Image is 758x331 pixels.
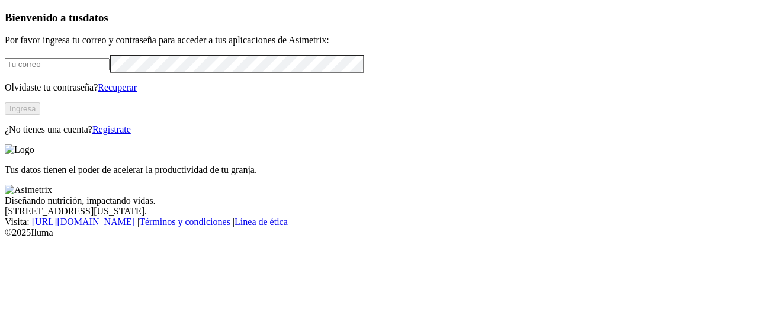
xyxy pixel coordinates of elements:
[5,217,753,227] div: Visita : | |
[32,217,135,227] a: [URL][DOMAIN_NAME]
[235,217,288,227] a: Línea de ética
[83,11,108,24] span: datos
[5,102,40,115] button: Ingresa
[5,195,753,206] div: Diseñando nutrición, impactando vidas.
[92,124,131,134] a: Regístrate
[5,82,753,93] p: Olvidaste tu contraseña?
[5,144,34,155] img: Logo
[139,217,230,227] a: Términos y condiciones
[5,11,753,24] h3: Bienvenido a tus
[5,227,753,238] div: © 2025 Iluma
[5,185,52,195] img: Asimetrix
[98,82,137,92] a: Recuperar
[5,165,753,175] p: Tus datos tienen el poder de acelerar la productividad de tu granja.
[5,124,753,135] p: ¿No tienes una cuenta?
[5,58,110,70] input: Tu correo
[5,206,753,217] div: [STREET_ADDRESS][US_STATE].
[5,35,753,46] p: Por favor ingresa tu correo y contraseña para acceder a tus aplicaciones de Asimetrix:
